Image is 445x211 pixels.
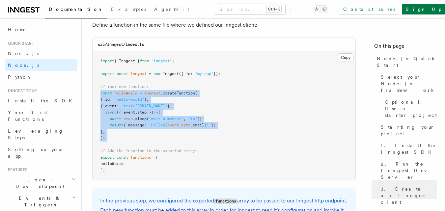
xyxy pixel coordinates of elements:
[8,128,64,140] span: Leveraging Steps
[150,2,193,18] a: AgentKit
[124,117,133,121] span: step
[100,104,117,108] span: { event
[381,161,437,180] span: 2. Run the Inngest Dev Server
[8,147,65,159] span: Setting up your app
[5,71,77,83] a: Python
[8,98,76,103] span: Install the SDK
[130,155,151,160] span: functions
[117,104,119,108] span: :
[151,59,172,63] span: "inngest"
[149,123,163,127] span: `Hello
[338,53,353,62] button: Copy
[140,91,142,95] span: =
[374,53,437,71] a: Node.js Quick Start
[195,91,197,95] span: (
[8,63,39,68] span: Node.js
[179,71,190,76] span: ({ id
[114,59,140,63] span: { Inngest }
[385,99,437,119] span: Optional: Use a starter project
[147,117,149,121] span: (
[266,6,281,13] kbd: Ctrl+K
[5,125,77,144] a: Leveraging Steps
[149,117,183,121] span: "wait-a-moment"
[339,4,399,14] a: Contact sales
[117,155,128,160] span: const
[5,59,77,71] a: Node.js
[149,71,151,76] span: =
[188,117,197,121] span: "1s"
[160,91,195,95] span: .createFunction
[377,55,437,68] span: Node.js Quick Start
[190,123,204,127] span: .email
[144,123,147,127] span: :
[5,41,34,46] span: Quick start
[105,110,117,115] span: async
[133,117,147,121] span: .sleep
[211,123,216,127] span: };
[45,2,107,18] a: Documentation
[374,42,437,53] h4: On this page
[140,59,149,63] span: from
[100,59,114,63] span: import
[207,123,211,127] span: !`
[378,71,437,96] a: Select your Node.js framework
[100,168,105,172] span: ];
[100,155,114,160] span: export
[156,155,158,160] span: [
[8,26,26,33] span: Home
[8,51,39,56] span: Next.js
[167,104,170,108] span: }
[172,59,174,63] span: ;
[153,155,156,160] span: =
[214,198,237,204] code: functions
[5,195,72,208] span: Events & Triggers
[378,140,437,158] a: 1. Install the Inngest SDK
[154,7,189,12] span: AgentKit
[144,91,160,95] span: inngest
[103,129,105,134] span: ,
[147,97,149,102] span: ,
[100,97,110,102] span: { id
[163,123,167,127] span: ${
[98,42,144,47] code: src/inngest/index.ts
[49,7,103,12] span: Documentation
[110,117,121,121] span: await
[197,117,202,121] span: );
[5,192,77,211] button: Events & Triggers
[100,161,124,166] span: helloWorld
[100,71,114,76] span: export
[110,97,112,102] span: :
[5,47,77,59] a: Next.js
[382,96,437,121] a: Optional: Use a starter project
[195,71,213,76] span: "my-app"
[163,71,179,76] span: Inngest
[117,71,128,76] span: const
[114,91,137,95] span: helloWorld
[124,123,144,127] span: { message
[381,74,437,93] span: Select your Node.js framework
[5,88,37,93] span: Inngest tour
[5,167,27,172] span: Features
[190,71,193,76] span: :
[170,104,172,108] span: ,
[179,123,181,127] span: .
[204,123,207,127] span: }
[107,2,150,18] a: Examples
[167,123,179,127] span: event
[121,104,167,108] span: "test/[DOMAIN_NAME]"
[158,110,160,115] span: {
[153,71,160,76] span: new
[5,176,72,190] span: Local Development
[8,74,32,80] span: Python
[5,144,77,162] a: Setting up your app
[214,4,285,14] button: Search...Ctrl+K
[137,110,153,115] span: step })
[117,110,135,115] span: ({ event
[110,123,124,127] span: return
[381,186,437,205] span: 3. Create an Inngest client
[5,107,77,125] a: Your first Functions
[111,7,146,12] span: Examples
[135,110,137,115] span: ,
[5,174,77,192] button: Local Development
[378,158,437,183] a: 2. Run the Inngest Dev Server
